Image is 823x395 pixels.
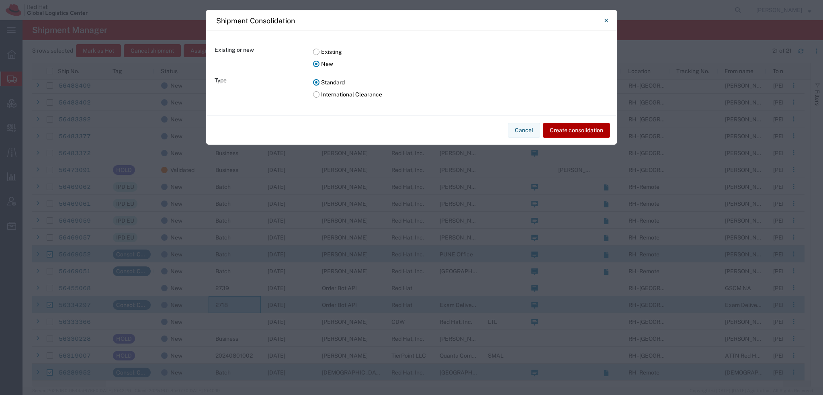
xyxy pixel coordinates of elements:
label: New [313,58,608,70]
div: Existing or new [215,46,313,70]
label: International Clearance [313,88,608,100]
button: Cancel [508,123,540,138]
button: Create consolidation [543,123,610,138]
h4: Shipment Consolidation [216,15,295,26]
div: Type [215,76,313,100]
button: Close [598,12,614,29]
label: Existing [313,46,608,58]
label: Standard [313,76,608,88]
